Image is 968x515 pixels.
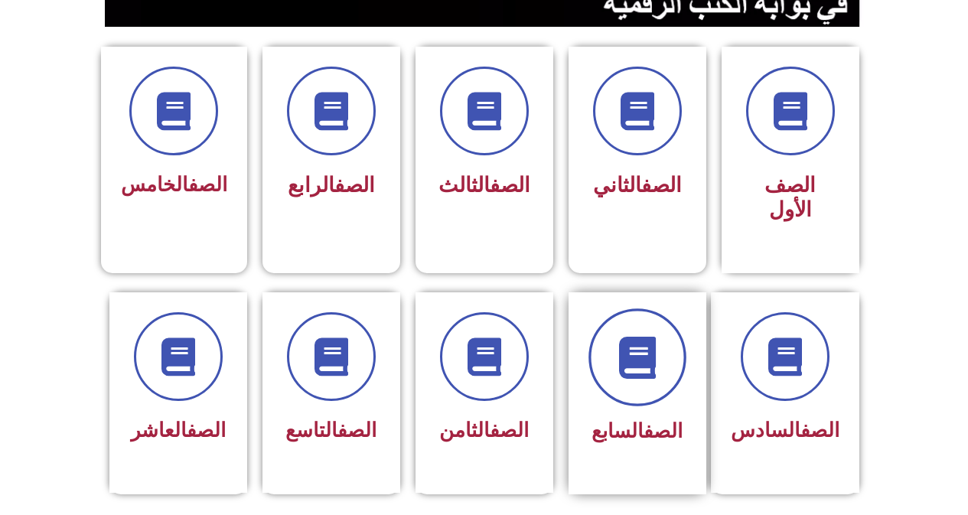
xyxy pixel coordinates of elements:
span: التاسع [285,419,376,442]
span: الثالث [438,173,530,197]
span: السابع [592,419,683,442]
a: الصف [188,173,227,196]
span: العاشر [131,419,226,442]
span: الخامس [121,173,227,196]
a: الصف [490,419,529,442]
a: الصف [490,173,530,197]
span: الرابع [288,173,375,197]
span: الثاني [593,173,682,197]
a: الصف [800,419,839,442]
span: الثامن [439,419,529,442]
a: الصف [337,419,376,442]
a: الصف [187,419,226,442]
span: السادس [731,419,839,442]
span: الصف الأول [764,173,816,222]
a: الصف [334,173,375,197]
a: الصف [641,173,682,197]
a: الصف [644,419,683,442]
